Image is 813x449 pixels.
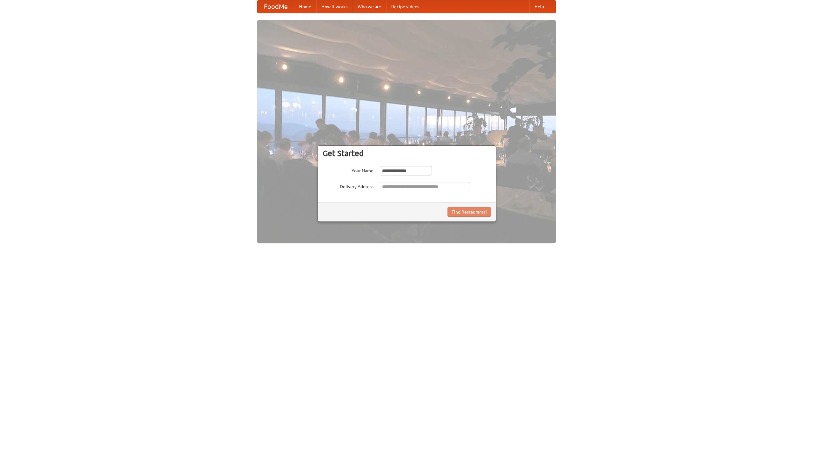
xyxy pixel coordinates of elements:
h3: Get Started [323,149,491,158]
a: Home [294,0,316,13]
a: Help [529,0,549,13]
a: FoodMe [258,0,294,13]
a: Who we are [353,0,386,13]
label: Your Name [323,166,373,174]
a: How it works [316,0,353,13]
button: Find Restaurants! [447,207,491,217]
label: Delivery Address [323,182,373,190]
a: Recipe videos [386,0,424,13]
